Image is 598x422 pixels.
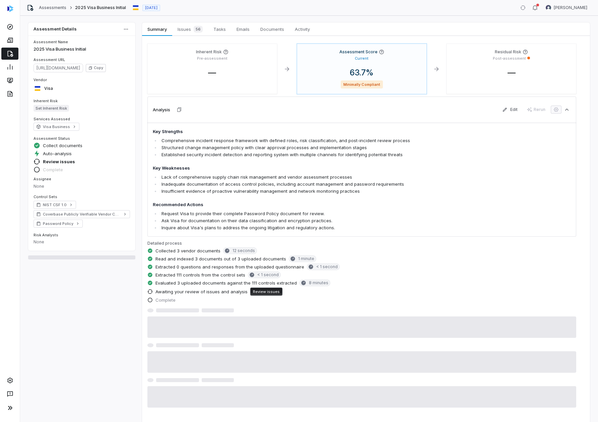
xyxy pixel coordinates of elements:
[155,289,248,295] span: Awaiting your review of issues and analysis
[43,167,63,173] span: Complete
[542,3,591,13] button: Amanda Pettenati avatar[PERSON_NAME]
[34,40,68,44] span: Assessment Name
[147,239,576,247] p: Detailed process
[493,56,526,61] p: Post-assessment
[43,221,73,226] span: Password Policy
[34,123,79,131] a: Visa Business
[155,297,176,303] span: Complete
[34,77,47,82] span: Vendor
[34,99,58,103] span: Inherent Risk
[34,57,65,62] span: Assessment URL
[498,105,522,115] button: Edit
[160,224,487,231] li: Inquire about Visa's plans to address the ongoing litigation and regulatory actions.
[43,159,75,165] span: Review issues
[175,24,205,34] span: Issues
[155,264,304,270] span: Extracted 0 questions and responses from the uploaded questionnaire
[153,107,170,113] h3: Analysis
[34,233,58,237] span: Risk Analysts
[160,188,487,195] li: Insufficient evidence of proactive vulnerability management and network monitoring practices
[39,5,66,10] a: Assessments
[34,201,76,209] a: NIST CSF 1.0
[43,202,67,207] span: NIST CSF 1.0
[160,174,487,181] li: Lack of comprehensive supply chain risk management and vendor assessment processes
[257,272,279,278] span: < 1 second
[160,181,487,188] li: Inadequate documentation of access control policies, including account management and password re...
[554,5,587,10] span: [PERSON_NAME]
[153,128,487,135] h4: Key Strengths
[34,117,70,121] span: Services Assessed
[43,212,121,217] span: Coverbase Publicly Verifiable Vendor Controls
[34,46,130,53] p: 2025 Visa Business Initial
[155,280,297,286] span: Evaluated 3 uploaded documents against the 111 controls extracted
[34,239,44,244] span: None
[155,248,220,254] span: Collected 3 vendor documents
[31,81,55,96] button: https://visa.com/Visa
[75,5,126,10] span: 2025 Visa Business Initial
[211,25,228,34] span: Tasks
[160,137,487,144] li: Comprehensive incident response framework with defined roles, risk classification, and post-incid...
[7,5,13,12] img: svg%3e
[34,136,70,141] span: Assessment Status
[546,5,551,10] img: Amanda Pettenati avatar
[86,64,106,72] button: Copy
[495,49,521,55] h4: Residual Risk
[34,64,83,72] span: https://dashboard.coverbase.app/assessments/cbqsrw_4ee0e723a2834a739a6c10adfd1587db
[34,105,69,112] span: Set Inherent Risk
[298,256,314,261] span: 1 minute
[34,177,51,181] span: Assignee
[34,194,57,199] span: Control Sets
[341,80,383,88] span: Minimally Compliant
[250,288,282,296] button: Review issues
[316,264,338,269] span: < 1 second
[153,201,487,208] h4: Recommended Actions
[197,56,227,61] p: Pre-assessment
[34,184,44,189] span: None
[203,68,221,77] span: —
[160,210,487,217] li: Request Visa to provide their complete Password Policy document for review.
[355,56,369,61] p: Current
[160,144,487,151] li: Structured change management policy with clear approval processes and implementation stages
[155,272,245,278] span: Extracted 111 controls from the control sets
[339,49,378,55] h4: Assessment Score
[34,210,130,218] a: Coverbase Publicly Verifiable Vendor Controls
[194,26,203,33] span: 56
[344,68,379,77] span: 63.7 %
[34,27,77,31] span: Assessment Details
[43,150,72,157] span: Auto-analysis
[502,68,521,77] span: —
[234,25,252,34] span: Emails
[232,248,255,253] span: 12 seconds
[145,5,157,10] span: [DATE]
[43,142,82,148] span: Collect documents
[155,256,286,262] span: Read and indexed 3 documents out of 3 uploaded documents
[153,165,487,172] h4: Key Weaknesses
[196,49,222,55] h4: Inherent Risk
[309,280,328,286] span: 8 minutes
[34,220,83,228] a: Password Policy
[292,25,313,34] span: Activity
[160,217,487,224] li: Ask Visa for documentation on their data classification and encryption practices.
[145,25,169,34] span: Summary
[160,151,487,158] li: Established security incident detection and reporting system with multiple channels for identifyi...
[44,86,53,91] span: Visa
[258,25,287,34] span: Documents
